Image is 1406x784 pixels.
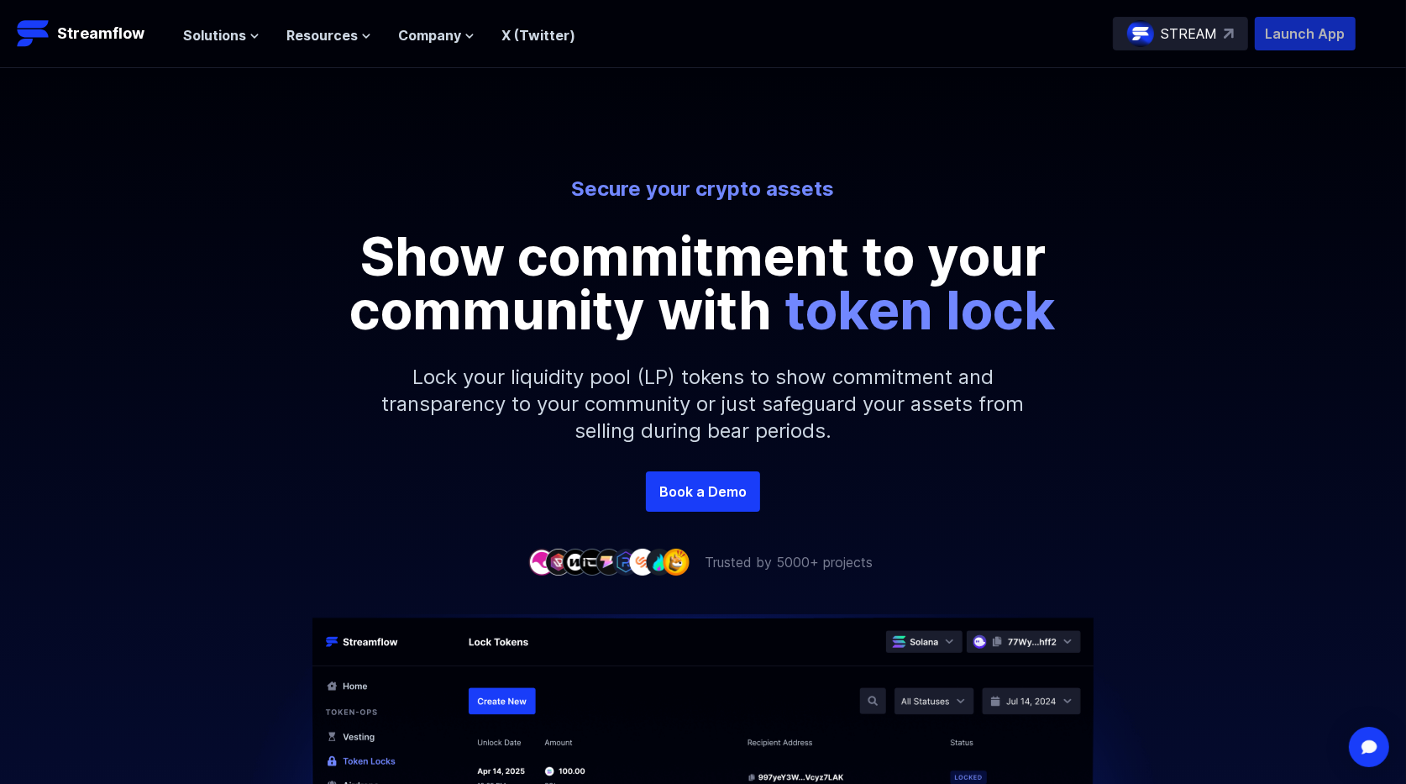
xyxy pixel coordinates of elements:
a: STREAM [1113,17,1248,50]
a: X (Twitter) [501,27,575,44]
img: company-6 [612,549,639,575]
p: Lock your liquidity pool (LP) tokens to show commitment and transparency to your community or jus... [342,337,1064,471]
button: Resources [286,25,371,45]
img: Streamflow Logo [17,17,50,50]
button: Company [398,25,475,45]
img: company-3 [562,549,589,575]
span: Company [398,25,461,45]
div: Open Intercom Messenger [1349,727,1389,767]
img: company-2 [545,549,572,575]
img: company-1 [528,549,555,575]
img: streamflow-logo-circle.png [1127,20,1154,47]
img: company-8 [646,549,673,575]
span: Solutions [183,25,246,45]
img: company-5 [595,549,622,575]
p: Trusted by 5000+ projects [705,552,873,572]
img: company-9 [663,549,690,575]
p: STREAM [1161,24,1217,44]
img: top-right-arrow.svg [1224,29,1234,39]
img: company-7 [629,549,656,575]
p: Secure your crypto assets [238,176,1168,203]
button: Launch App [1255,17,1356,50]
span: token lock [785,277,1057,342]
span: Resources [286,25,358,45]
button: Solutions [183,25,260,45]
p: Streamflow [57,22,144,45]
a: Streamflow [17,17,166,50]
img: company-4 [579,549,606,575]
p: Show commitment to your community with [325,229,1081,337]
a: Book a Demo [646,471,760,512]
